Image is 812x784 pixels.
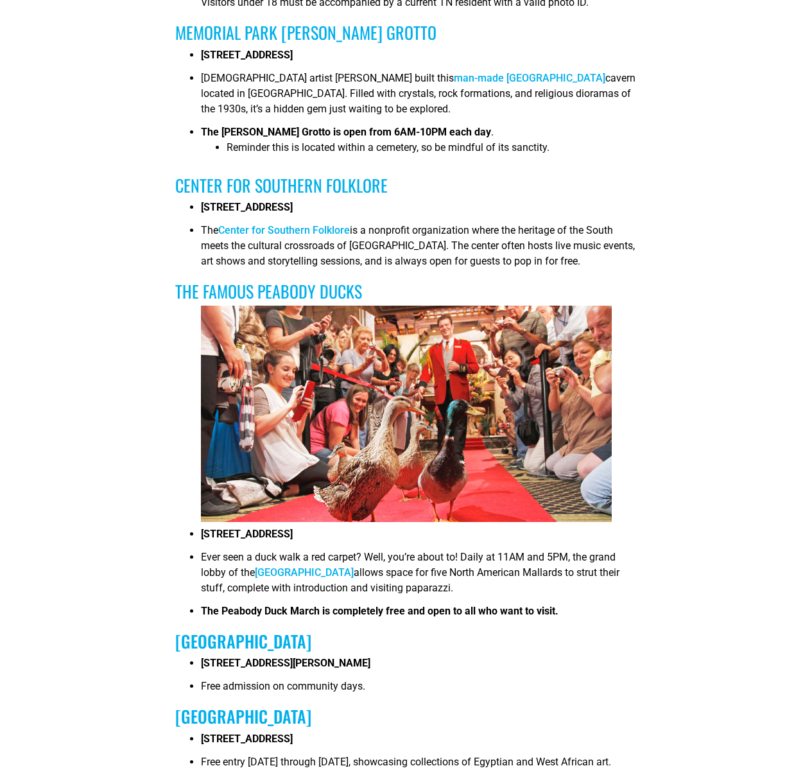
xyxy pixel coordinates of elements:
[201,605,558,617] span: The Peabody Duck March is completely free and open to all who want to visit.
[201,72,635,115] span: [DEMOGRAPHIC_DATA] artist [PERSON_NAME] built this cavern located in [GEOGRAPHIC_DATA]. Filled wi...
[175,281,637,301] h3: THE FAMOUS PEABODY DUCKS
[201,657,370,669] strong: [STREET_ADDRESS][PERSON_NAME]
[201,201,293,213] strong: [STREET_ADDRESS]
[175,629,311,654] a: [GEOGRAPHIC_DATA]
[201,551,619,594] span: Ever seen a duck walk a red carpet? Well, you’re about to! Daily at 11AM and 5PM, the grand lobby...
[255,566,354,579] a: [GEOGRAPHIC_DATA]
[175,22,637,42] h3: MEMORIAL PARK [PERSON_NAME] GROTTO
[201,733,293,745] strong: [STREET_ADDRESS]
[201,754,637,778] li: Free entry [DATE] through [DATE], showcasing collections of Egyptian and West African art.
[454,72,605,84] a: man-made [GEOGRAPHIC_DATA]
[201,528,293,540] strong: [STREET_ADDRESS]
[175,175,637,195] h3: CENTER FOR SOUTHERN FOLKLORE
[175,704,311,729] a: [GEOGRAPHIC_DATA]
[201,679,637,702] li: Free admission on community days.
[201,126,494,138] span: .
[218,224,350,236] a: Center for Southern Folklore
[201,49,293,61] strong: [STREET_ADDRESS]
[201,126,491,138] strong: The [PERSON_NAME] Grotto is open from 6AM-10PM each day
[227,140,637,163] li: Reminder this is located within a cemetery, so be mindful of its sanctity.
[201,224,635,267] span: The is a nonprofit organization where the heritage of the South meets the cultural crossroads of ...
